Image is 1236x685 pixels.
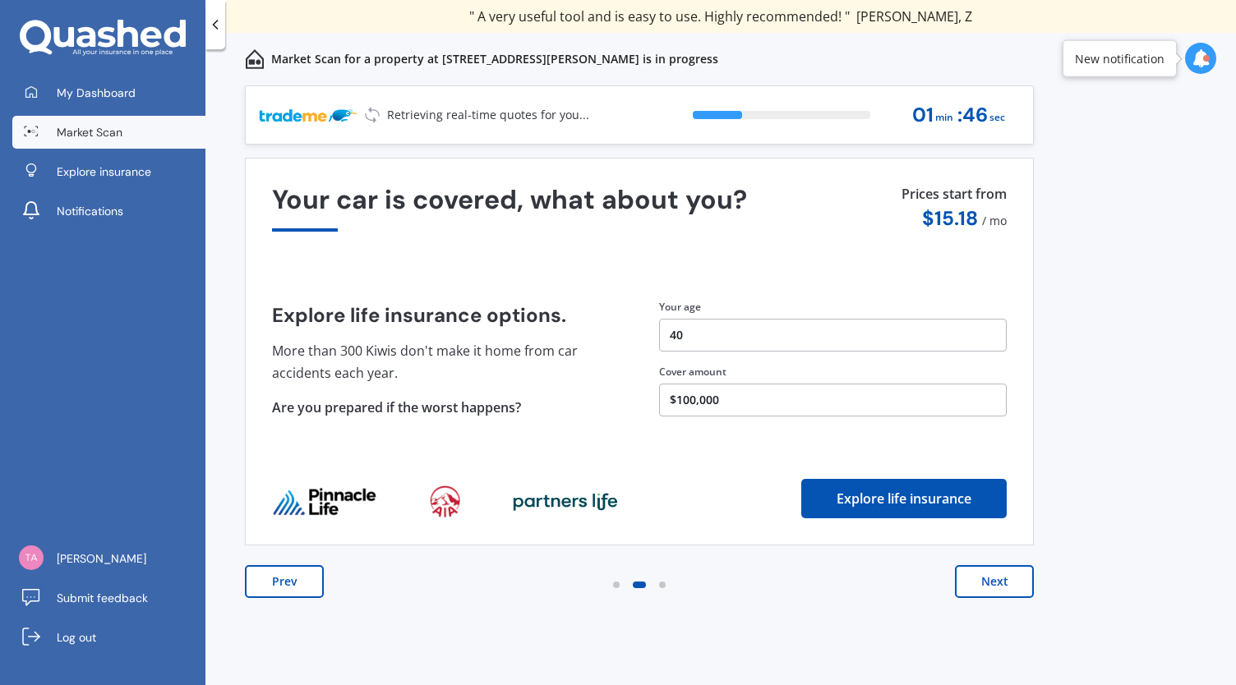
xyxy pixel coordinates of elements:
span: min [935,107,953,129]
div: Your car is covered, what about you? [272,185,1007,232]
span: Explore insurance [57,163,151,180]
span: [PERSON_NAME] [57,550,146,567]
button: 40 [659,319,1007,352]
img: home-and-contents.b802091223b8502ef2dd.svg [245,49,265,69]
img: life_provider_logo_2 [513,492,618,512]
span: Market Scan [57,124,122,140]
span: Submit feedback [57,590,148,606]
span: Notifications [57,203,123,219]
span: / mo [982,213,1007,228]
div: Cover amount [659,365,1007,379]
a: Submit feedback [12,582,205,614]
a: Market Scan [12,116,205,149]
span: Log out [57,629,96,646]
p: Retrieving real-time quotes for you... [387,107,589,123]
span: Are you prepared if the worst happens? [272,398,521,416]
a: Explore insurance [12,155,205,188]
img: life_provider_logo_0 [272,487,377,517]
span: $ 15.18 [922,205,978,231]
button: $100,000 [659,384,1007,416]
p: Market Scan for a property at [STREET_ADDRESS][PERSON_NAME] is in progress [271,51,718,67]
p: Prices start from [902,185,1007,207]
div: Your age [659,300,1007,315]
div: New notification [1075,50,1165,67]
img: life_provider_logo_1 [430,485,460,518]
img: 89305093166ea8d9d710c6da6359536a [19,545,44,570]
span: : 46 [957,104,988,126]
button: Explore life insurance [801,479,1007,518]
button: Next [955,565,1034,598]
a: [PERSON_NAME] [12,542,205,575]
a: Log out [12,621,205,654]
h4: Explore life insurance options. [272,304,620,327]
button: Prev [245,565,324,598]
p: More than 300 Kiwis don't make it home from car accidents each year. [272,340,620,384]
a: Notifications [12,195,205,228]
span: My Dashboard [57,85,136,101]
span: sec [989,107,1005,129]
a: My Dashboard [12,76,205,109]
span: 01 [912,104,934,126]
